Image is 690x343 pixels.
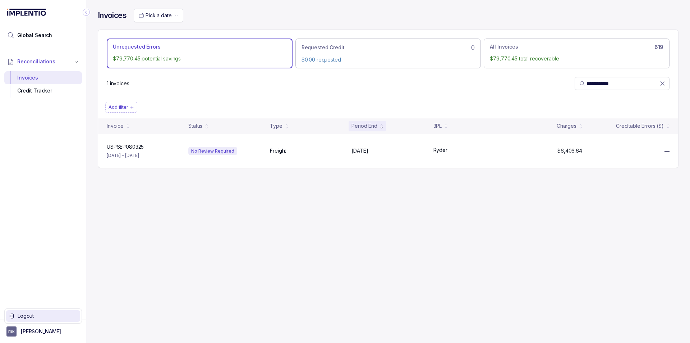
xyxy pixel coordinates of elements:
div: Creditable Errors ($) [616,122,664,130]
p: Requested Credit [302,44,345,51]
div: Type [270,122,282,130]
p: Unrequested Errors [113,43,160,50]
p: [PERSON_NAME] [21,328,61,335]
span: — [664,148,670,155]
ul: Action Tab Group [107,39,670,68]
p: Logout [18,312,77,320]
p: 1 invoices [107,80,129,87]
div: 3PL [433,122,442,130]
button: Date Range Picker [134,9,183,22]
p: $0.00 requested [302,56,475,63]
p: Freight [270,147,286,154]
search: Date Range Picker [138,12,171,19]
p: [DATE] [351,147,368,154]
span: Global Search [17,32,52,39]
div: Remaining page entries [107,80,129,87]
div: 0 [302,43,475,52]
p: Ryder [433,146,447,154]
div: Charges [557,122,576,130]
div: Period End [351,122,377,130]
div: Collapse Icon [82,8,91,17]
p: $79,770.45 total recoverable [490,55,663,62]
div: No Review Required [188,147,237,155]
button: Reconciliations [4,54,82,69]
button: User initials[PERSON_NAME] [6,326,80,337]
ul: Filter Group [105,102,671,113]
p: $6,406.64 [557,147,582,154]
p: All Invoices [490,43,518,50]
button: Filter Chip Add filter [105,102,137,113]
p: Add filter [109,104,128,111]
div: Invoice [107,122,124,130]
p: $79,770.45 potential savings [113,55,286,62]
h4: Invoices [98,10,126,21]
h6: 619 [654,44,663,50]
span: User initials [6,326,17,337]
p: USPSEP080325 [107,143,144,150]
div: Credit Tracker [10,84,76,97]
div: Status [188,122,202,130]
span: Pick a date [146,12,171,18]
p: [DATE] – [DATE] [107,152,139,159]
span: Reconciliations [17,58,55,65]
div: Invoices [10,71,76,84]
div: Reconciliations [4,70,82,99]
